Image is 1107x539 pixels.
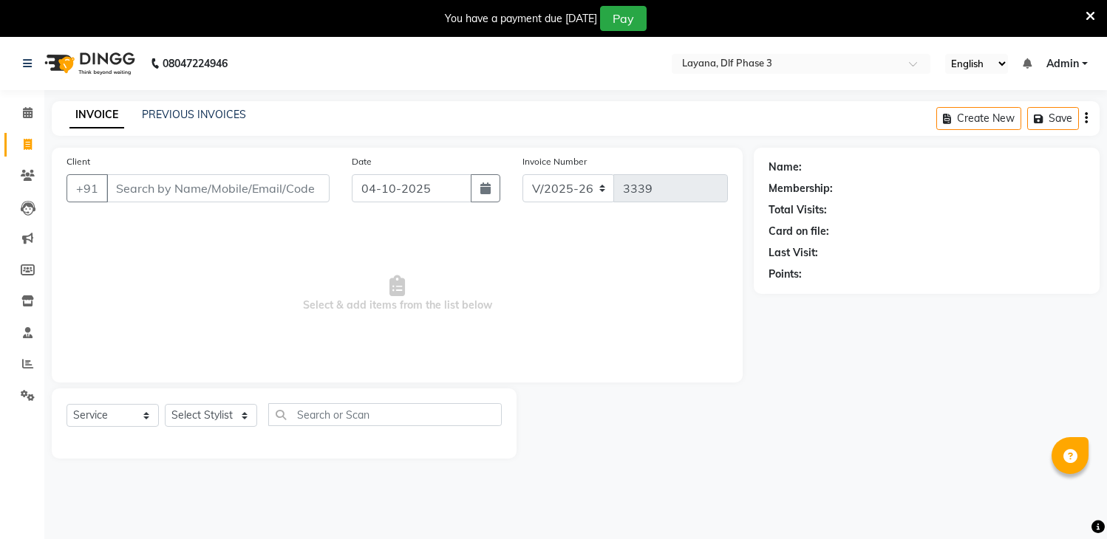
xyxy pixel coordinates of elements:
[769,202,827,218] div: Total Visits:
[352,155,372,168] label: Date
[769,159,802,175] div: Name:
[769,267,802,282] div: Points:
[1027,107,1079,130] button: Save
[268,403,502,426] input: Search or Scan
[67,155,90,168] label: Client
[106,174,330,202] input: Search by Name/Mobile/Email/Code
[67,220,728,368] span: Select & add items from the list below
[69,102,124,128] a: INVOICE
[38,43,139,84] img: logo
[67,174,108,202] button: +91
[936,107,1021,130] button: Create New
[445,11,597,27] div: You have a payment due [DATE]
[163,43,228,84] b: 08047224946
[142,108,246,121] a: PREVIOUS INVOICES
[522,155,587,168] label: Invoice Number
[769,245,818,261] div: Last Visit:
[769,181,833,196] div: Membership:
[1045,480,1092,524] iframe: chat widget
[600,6,647,31] button: Pay
[769,224,829,239] div: Card on file:
[1046,56,1079,72] span: Admin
